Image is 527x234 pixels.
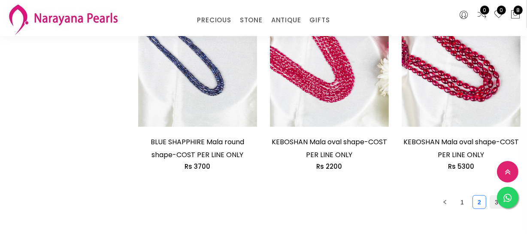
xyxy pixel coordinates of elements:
[240,14,263,27] a: STONE
[494,9,504,21] a: 0
[507,195,521,209] button: right
[316,162,342,171] span: Rs 2200
[473,196,486,209] a: 2
[438,195,452,209] li: Previous Page
[456,196,469,209] a: 1
[472,195,486,209] li: 2
[309,14,330,27] a: GIFTS
[507,195,521,209] li: Next Page
[272,137,387,160] a: KEBOSHAN Mala oval shape-COST PER LINE ONLY
[403,137,519,160] a: KEBOSHAN Mala oval shape-COST PER LINE ONLY
[514,6,523,15] span: 8
[455,195,469,209] li: 1
[438,195,452,209] button: left
[490,196,503,209] a: 3
[151,137,244,160] a: BLUE SHAPPHIRE Mala round shape-COST PER LINE ONLY
[197,14,231,27] a: PRECIOUS
[497,6,506,15] span: 0
[185,162,210,171] span: Rs 3700
[448,162,474,171] span: Rs 5300
[442,200,448,205] span: left
[480,6,489,15] span: 0
[510,9,521,21] button: 8
[477,9,487,21] a: 0
[490,195,503,209] li: 3
[271,14,301,27] a: ANTIQUE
